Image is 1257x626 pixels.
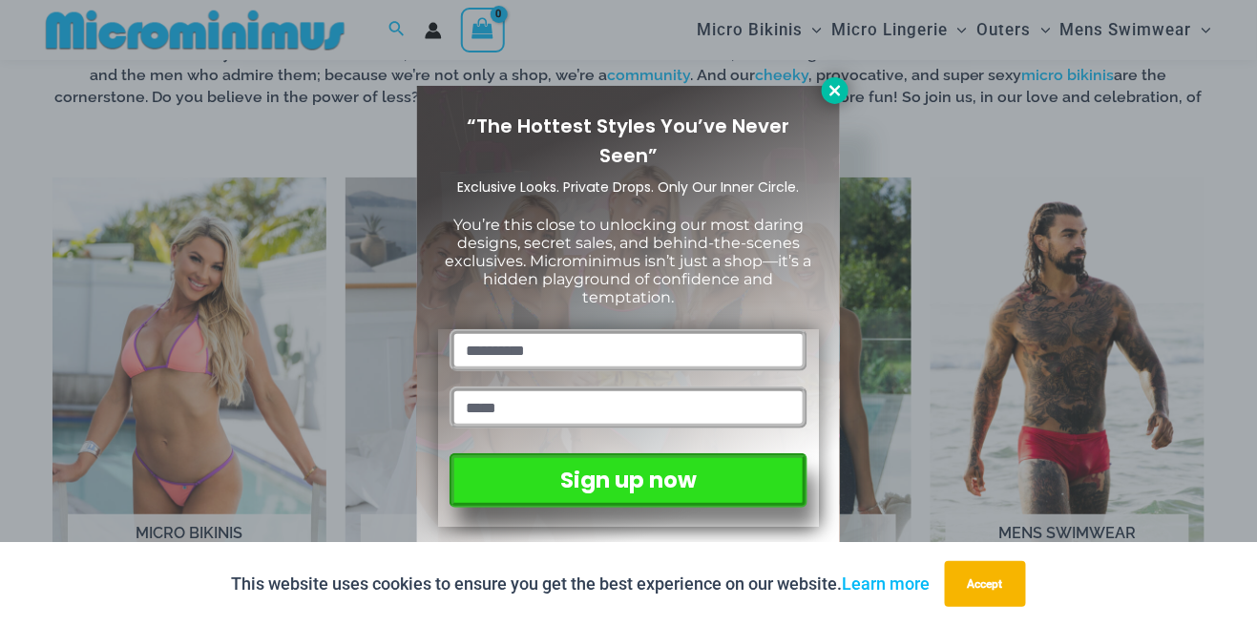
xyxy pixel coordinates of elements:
span: You’re this close to unlocking our most daring designs, secret sales, and behind-the-scenes exclu... [446,216,812,307]
p: This website uses cookies to ensure you get the best experience on our website. [232,570,931,598]
button: Sign up now [450,453,807,508]
span: Exclusive Looks. Private Drops. Only Our Inner Circle. [458,177,800,197]
span: “The Hottest Styles You’ve Never Seen” [468,113,790,169]
button: Close [822,77,848,104]
button: Accept [945,561,1026,607]
a: Learn more [843,574,931,594]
